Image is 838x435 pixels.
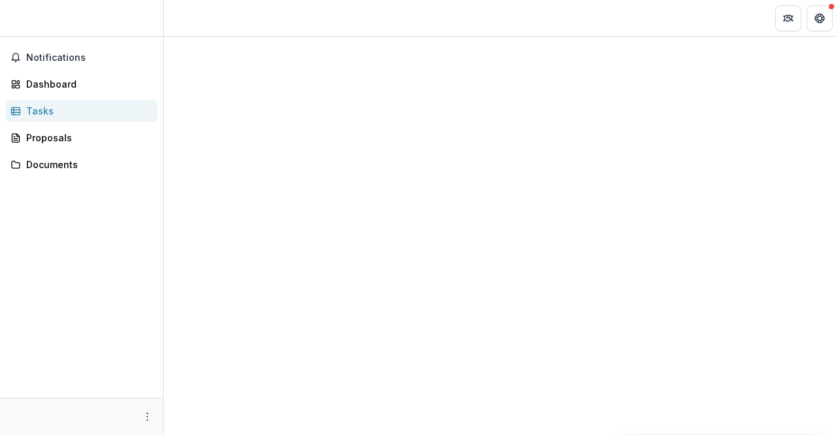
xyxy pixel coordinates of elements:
[26,52,153,63] span: Notifications
[807,5,833,31] button: Get Help
[26,131,147,145] div: Proposals
[5,154,158,175] a: Documents
[26,104,147,118] div: Tasks
[5,47,158,68] button: Notifications
[5,73,158,95] a: Dashboard
[26,158,147,171] div: Documents
[26,77,147,91] div: Dashboard
[5,100,158,122] a: Tasks
[775,5,801,31] button: Partners
[139,409,155,425] button: More
[5,127,158,148] a: Proposals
